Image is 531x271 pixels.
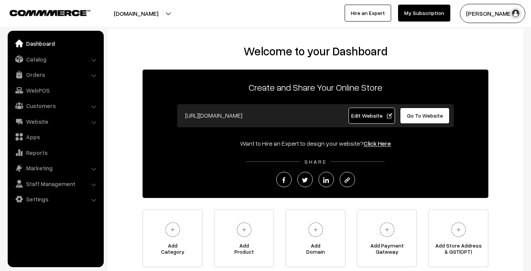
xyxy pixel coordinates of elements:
[10,99,101,113] a: Customers
[10,83,101,97] a: WebPOS
[10,161,101,175] a: Marketing
[10,52,101,66] a: Catalog
[143,243,202,258] span: Add Category
[10,37,101,50] a: Dashboard
[10,8,77,17] a: COMMMERCE
[286,243,345,258] span: Add Domain
[143,209,202,267] a: AddCategory
[87,4,185,23] button: [DOMAIN_NAME]
[300,158,331,165] span: SHARE
[214,209,274,267] a: AddProduct
[510,8,521,19] img: user
[214,243,274,258] span: Add Product
[345,5,391,22] a: Hire an Expert
[448,219,469,240] img: plus.svg
[10,68,101,81] a: Orders
[10,115,101,128] a: Website
[10,192,101,206] a: Settings
[429,243,488,258] span: Add Store Address & GST(OPT)
[357,209,417,267] a: Add PaymentGateway
[428,209,488,267] a: Add Store Address& GST(OPT)
[351,112,392,119] span: Edit Website
[363,140,391,147] a: Click Here
[398,5,450,22] a: My Subscription
[377,219,398,240] img: plus.svg
[234,219,255,240] img: plus.svg
[460,4,525,23] button: [PERSON_NAME]
[348,108,395,124] a: Edit Website
[10,177,101,191] a: Staff Management
[10,130,101,144] a: Apps
[357,243,417,258] span: Add Payment Gateway
[10,146,101,160] a: Reports
[162,219,183,240] img: plus.svg
[10,10,90,16] img: COMMMERCE
[143,139,488,148] div: Want to Hire an Expert to design your website?
[305,219,326,240] img: plus.svg
[285,209,345,267] a: AddDomain
[143,80,488,94] p: Create and Share Your Online Store
[400,108,450,124] a: Go To Website
[407,112,443,119] span: Go To Website
[115,44,516,58] h2: Welcome to your Dashboard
